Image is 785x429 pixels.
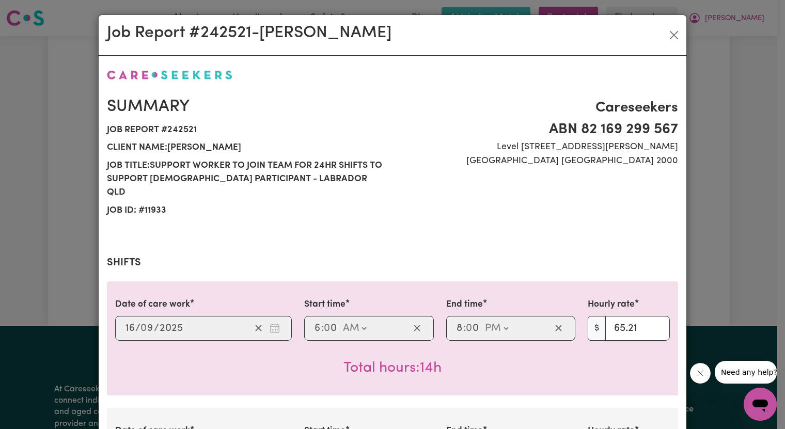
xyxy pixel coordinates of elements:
input: -- [314,321,321,336]
span: Level [STREET_ADDRESS][PERSON_NAME] [399,140,678,154]
input: -- [466,321,480,336]
span: 0 [466,323,472,333]
button: Close [666,27,682,43]
label: End time [446,298,483,311]
span: Need any help? [6,7,62,15]
label: Start time [304,298,346,311]
input: -- [456,321,463,336]
span: Total hours worked: 14 hours [343,361,442,375]
span: / [135,323,140,334]
span: : [463,323,466,334]
label: Hourly rate [588,298,635,311]
span: Careseekers [399,97,678,119]
span: [GEOGRAPHIC_DATA] [GEOGRAPHIC_DATA] 2000 [399,154,678,168]
input: ---- [159,321,183,336]
span: 0 [324,323,330,333]
span: : [321,323,324,334]
iframe: Button to launch messaging window [744,388,777,421]
input: -- [141,321,154,336]
label: Date of care work [115,298,190,311]
span: $ [588,316,606,341]
span: ABN 82 169 299 567 [399,119,678,140]
h2: Job Report # 242521 - [PERSON_NAME] [107,23,391,43]
span: Job title: Support Worker To Join Team For 24hr Shifts To Support [DEMOGRAPHIC_DATA] Participant ... [107,157,386,202]
span: Job report # 242521 [107,121,386,139]
span: Client name: [PERSON_NAME] [107,139,386,156]
h2: Shifts [107,257,678,269]
input: -- [324,321,338,336]
span: 0 [140,323,147,333]
iframe: Close message [690,363,711,384]
button: Enter the date of care work [266,321,283,336]
span: Job ID: # 11933 [107,202,386,219]
button: Clear date [250,321,266,336]
input: -- [125,321,135,336]
img: Careseekers logo [107,70,232,80]
span: / [154,323,159,334]
iframe: Message from company [715,361,777,384]
h2: Summary [107,97,386,117]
